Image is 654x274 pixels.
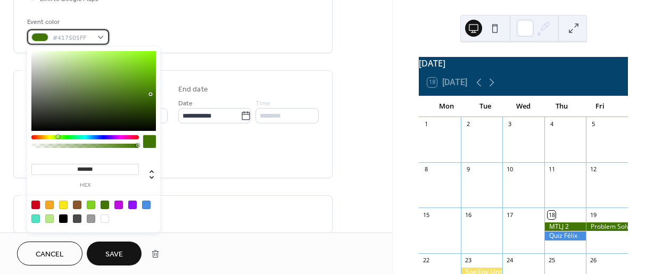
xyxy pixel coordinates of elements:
span: Save [105,249,123,260]
div: 8 [422,165,430,173]
div: 19 [589,211,597,219]
span: Cancel [36,249,64,260]
div: #000000 [59,214,68,223]
div: #FFFFFF [101,214,109,223]
div: #9B9B9B [87,214,95,223]
div: #4A4A4A [73,214,81,223]
div: Problem Solver 2 [586,222,628,231]
div: #417505 [101,201,109,209]
div: 12 [589,165,597,173]
div: #B8E986 [45,214,54,223]
div: 24 [506,256,514,264]
div: End date [178,84,208,95]
div: 16 [464,211,472,219]
div: 17 [506,211,514,219]
div: Event color [27,16,107,28]
button: Save [87,242,142,265]
div: Quiz Félix [544,231,586,240]
div: 10 [506,165,514,173]
div: Mon [427,96,466,117]
div: Tue [466,96,504,117]
div: 22 [422,256,430,264]
div: 26 [589,256,597,264]
div: 11 [548,165,556,173]
div: Wed [504,96,543,117]
div: #7ED321 [87,201,95,209]
div: #F5A623 [45,201,54,209]
span: Time [255,98,270,109]
div: Thu [543,96,581,117]
div: #F8E71C [59,201,68,209]
div: #50E3C2 [31,214,40,223]
div: MTLJ 2 [544,222,586,231]
span: #417505FF [53,32,92,44]
div: Fri [581,96,619,117]
div: 1 [422,120,430,128]
div: #9013FE [128,201,137,209]
div: 23 [464,256,472,264]
div: 15 [422,211,430,219]
div: #8B572A [73,201,81,209]
div: #4A90E2 [142,201,151,209]
div: 9 [464,165,472,173]
div: 25 [548,256,556,264]
div: 4 [548,120,556,128]
div: #D0021B [31,201,40,209]
div: [DATE] [419,57,628,70]
div: 2 [464,120,472,128]
div: 18 [548,211,556,219]
div: #BD10E0 [114,201,123,209]
button: Cancel [17,242,82,265]
label: hex [31,182,139,188]
span: Date [178,98,193,109]
div: 5 [589,120,597,128]
div: 3 [506,120,514,128]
